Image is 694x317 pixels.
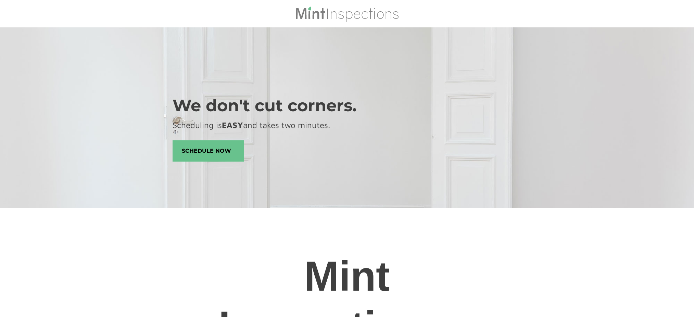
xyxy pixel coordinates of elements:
font: We don't cut corners. [173,96,357,115]
span: schedule now [173,141,243,161]
strong: EASY [222,120,243,130]
img: Mint Inspections [295,5,399,22]
font: Scheduling is and takes two minutes. [173,120,330,130]
a: schedule now [173,140,244,162]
